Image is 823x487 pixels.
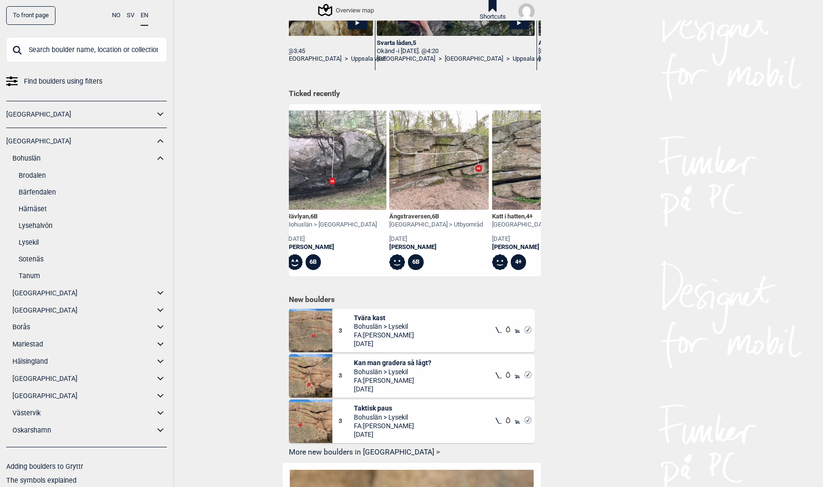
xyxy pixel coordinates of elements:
[19,269,167,283] a: Tanum
[215,39,373,47] div: [PERSON_NAME] , 5
[389,235,483,243] div: [DATE]
[289,354,332,398] img: Kan man gradera sa lagt
[289,400,535,443] div: Taktisk paus3Taktisk pausBohuslän > LysekilFA:[PERSON_NAME][DATE]
[439,55,442,63] span: >
[389,221,483,229] div: [GEOGRAPHIC_DATA] > Utbyområd
[354,368,431,376] span: Bohuslän > Lysekil
[6,108,154,121] a: [GEOGRAPHIC_DATA]
[289,400,332,443] img: Taktisk paus
[19,219,167,233] a: Lysehalvön
[6,75,167,88] a: Find boulders using filters
[287,243,377,251] a: [PERSON_NAME]
[215,47,373,55] div: [PERSON_NAME] -
[287,235,377,243] div: [DATE]
[319,4,374,16] div: Overview map
[306,254,321,270] div: 6B
[289,295,535,304] h1: New boulders
[127,6,134,25] button: SV
[6,6,55,25] a: To front page
[141,6,148,26] button: EN
[289,89,535,99] h1: Ticked recently
[12,320,154,334] a: Borås
[408,254,424,270] div: 6B
[518,3,535,20] img: User fallback1
[12,355,154,368] a: Hälsingland
[377,47,534,55] div: Okänd -
[6,134,154,148] a: [GEOGRAPHIC_DATA]
[354,404,414,412] span: Taktisk paus
[492,243,586,251] a: [PERSON_NAME]
[310,213,318,220] span: 6B
[19,236,167,249] a: Lysekil
[354,358,431,367] span: Kan man gradera så lågt?
[506,55,510,63] span: >
[283,55,341,63] a: [GEOGRAPHIC_DATA]
[19,185,167,199] a: Bärfendalen
[526,213,533,220] span: 4+
[377,55,435,63] a: [GEOGRAPHIC_DATA]
[354,314,414,322] span: Tvära kast
[345,55,348,63] span: >
[12,152,154,165] a: Bohuslän
[339,327,354,335] span: 3
[6,37,167,62] input: Search boulder name, location or collection
[513,55,548,63] a: Uppsala väst
[289,445,535,460] button: More new boulders in [GEOGRAPHIC_DATA] >
[354,331,414,339] span: FA: [PERSON_NAME]
[12,389,154,403] a: [GEOGRAPHIC_DATA]
[492,221,586,229] div: [GEOGRAPHIC_DATA] > Utbyområd
[389,243,483,251] a: [PERSON_NAME]
[6,476,77,484] a: The symbols explained
[19,169,167,183] a: Brodalen
[389,213,483,221] div: Ängstraversen ,
[492,110,592,210] img: Katt i hatten 230508
[354,413,414,422] span: Bohuslän > Lysekil
[289,309,332,352] img: Tvara kast
[287,110,386,210] img: Ravlyan 221102
[287,221,377,229] div: Bohuslän > [GEOGRAPHIC_DATA]
[354,430,414,439] span: [DATE]
[354,376,431,385] span: FA: [PERSON_NAME]
[287,213,377,221] div: Rävlyan ,
[398,47,439,54] span: i [DATE]. @4:20
[492,213,586,221] div: Katt i hatten ,
[112,6,121,25] button: NO
[12,423,154,437] a: Oskarshamn
[19,252,167,266] a: Sotenäs
[339,417,354,425] span: 3
[12,372,154,386] a: [GEOGRAPHIC_DATA]
[389,110,489,210] img: Angstraversen 230508
[377,39,534,47] div: Svarta lådan , 5
[351,55,386,63] a: Uppsala väst
[19,202,167,216] a: Härnäset
[289,309,535,352] div: Tvara kast3Tvära kastBohuslän > LysekilFA:[PERSON_NAME][DATE]
[354,422,414,430] span: FA: [PERSON_NAME]
[6,463,83,470] a: Adding boulders to Gryttr
[492,235,586,243] div: [DATE]
[445,55,503,63] a: [GEOGRAPHIC_DATA]
[538,47,696,55] div: [PERSON_NAME] -
[354,339,414,348] span: [DATE]
[12,337,154,351] a: Mariestad
[432,213,439,220] span: 6B
[354,322,414,331] span: Bohuslän > Lysekil
[12,406,154,420] a: Västervik
[12,286,154,300] a: [GEOGRAPHIC_DATA]
[538,55,597,63] a: [GEOGRAPHIC_DATA]
[538,39,696,47] div: Avoidable , 5+ 7A+
[354,385,431,393] span: [DATE]
[289,354,535,398] div: Kan man gradera sa lagt3Kan man gradera så lågt?Bohuslän > LysekilFA:[PERSON_NAME][DATE]
[24,75,102,88] span: Find boulders using filters
[339,372,354,380] span: 3
[12,303,154,317] a: [GEOGRAPHIC_DATA]
[511,254,527,270] div: 4+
